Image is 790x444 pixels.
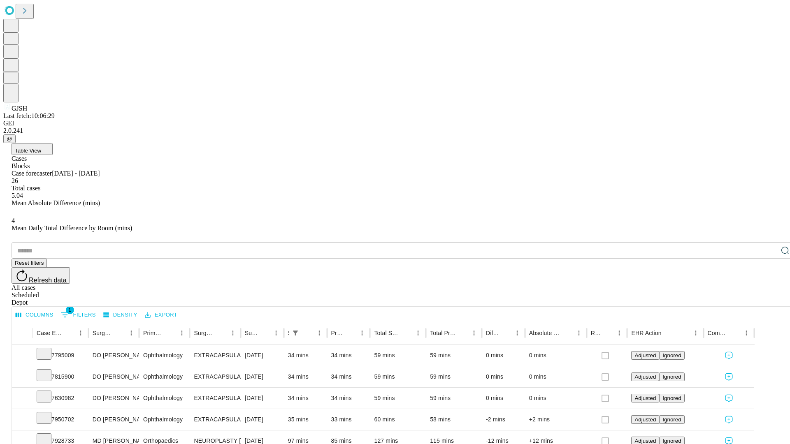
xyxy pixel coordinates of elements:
span: Total cases [12,185,40,192]
div: 34 mins [288,345,323,366]
div: 0 mins [486,388,521,409]
span: Mean Daily Total Difference by Room (mins) [12,224,132,231]
div: Surgery Date [245,330,258,336]
button: Menu [511,327,523,339]
div: 58 mins [430,409,478,430]
div: Predicted In Room Duration [331,330,344,336]
div: Case Epic Id [37,330,63,336]
button: Sort [345,327,356,339]
span: 4 [12,217,15,224]
button: Expand [16,349,28,363]
div: [DATE] [245,388,280,409]
div: Ophthalmology [143,366,186,387]
span: Refresh data [29,277,67,284]
span: [DATE] - [DATE] [52,170,100,177]
button: Sort [562,327,573,339]
span: Table View [15,148,41,154]
span: Adjusted [634,438,656,444]
div: 59 mins [430,366,478,387]
div: 59 mins [430,345,478,366]
div: 2.0.241 [3,127,787,134]
button: Sort [216,327,227,339]
div: 7950702 [37,409,84,430]
div: 7630982 [37,388,84,409]
button: Expand [16,391,28,406]
button: Sort [602,327,613,339]
div: Ophthalmology [143,409,186,430]
div: [DATE] [245,409,280,430]
div: Total Predicted Duration [430,330,456,336]
div: 59 mins [374,345,422,366]
div: DO [PERSON_NAME] [93,388,135,409]
button: Menu [125,327,137,339]
button: Sort [114,327,125,339]
button: Menu [573,327,585,339]
div: Difference [486,330,499,336]
button: Menu [270,327,282,339]
button: Ignored [659,351,684,360]
span: Adjusted [634,374,656,380]
span: 5.04 [12,192,23,199]
button: Select columns [14,309,56,321]
button: @ [3,134,16,143]
button: Menu [314,327,325,339]
div: 7795009 [37,345,84,366]
div: 7815900 [37,366,84,387]
div: 34 mins [331,388,366,409]
div: 34 mins [331,345,366,366]
div: Absolute Difference [529,330,561,336]
button: Sort [259,327,270,339]
span: Ignored [662,374,681,380]
div: [DATE] [245,345,280,366]
button: Export [143,309,179,321]
div: 1 active filter [290,327,301,339]
div: 59 mins [430,388,478,409]
span: Reset filters [15,260,44,266]
button: Sort [729,327,741,339]
div: DO [PERSON_NAME] [93,345,135,366]
div: 0 mins [529,388,583,409]
button: Sort [401,327,412,339]
button: Sort [662,327,674,339]
div: 34 mins [331,366,366,387]
button: Reset filters [12,259,47,267]
span: Last fetch: 10:06:29 [3,112,55,119]
button: Expand [16,413,28,427]
div: EXTRACAPSULAR CATARACT REMOVAL WITH [MEDICAL_DATA] [194,366,236,387]
button: Sort [63,327,75,339]
div: 60 mins [374,409,422,430]
button: Menu [741,327,752,339]
button: Adjusted [631,372,659,381]
div: Resolved in EHR [591,330,602,336]
div: 0 mins [529,366,583,387]
div: EXTRACAPSULAR CATARACT REMOVAL WITH [MEDICAL_DATA] [194,388,236,409]
div: 0 mins [529,345,583,366]
div: Comments [708,330,728,336]
button: Sort [165,327,176,339]
button: Menu [75,327,86,339]
div: DO [PERSON_NAME] [93,366,135,387]
span: Ignored [662,416,681,423]
button: Table View [12,143,53,155]
div: 0 mins [486,345,521,366]
div: 34 mins [288,388,323,409]
button: Ignored [659,372,684,381]
button: Ignored [659,415,684,424]
div: Surgery Name [194,330,214,336]
div: Ophthalmology [143,345,186,366]
div: Surgeon Name [93,330,113,336]
div: DO [PERSON_NAME] [93,409,135,430]
button: Refresh data [12,267,70,284]
span: @ [7,136,12,142]
button: Sort [500,327,511,339]
button: Adjusted [631,351,659,360]
button: Menu [613,327,625,339]
button: Adjusted [631,394,659,402]
button: Menu [412,327,424,339]
span: Ignored [662,352,681,358]
div: 59 mins [374,366,422,387]
div: Scheduled In Room Duration [288,330,289,336]
div: -2 mins [486,409,521,430]
div: +2 mins [529,409,583,430]
span: Adjusted [634,416,656,423]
